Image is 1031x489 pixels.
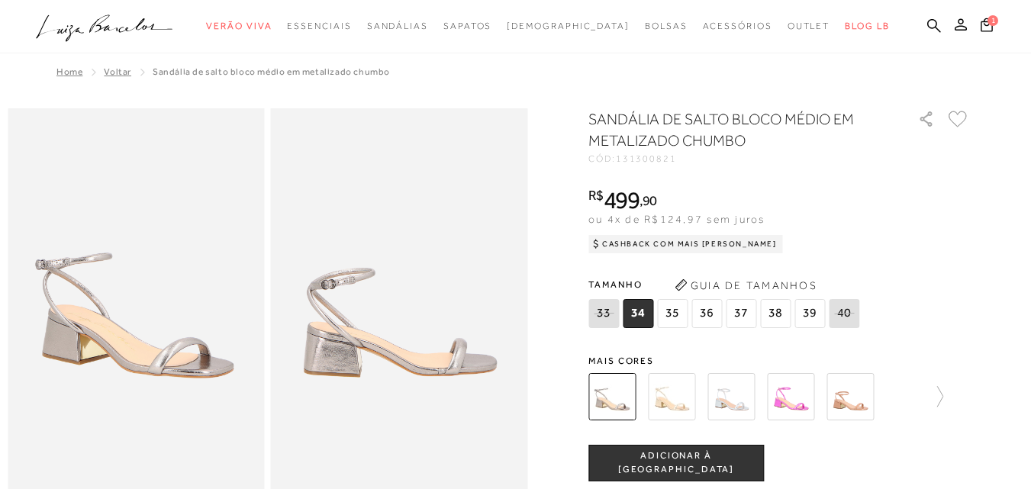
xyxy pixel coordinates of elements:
span: Bolsas [645,21,688,31]
img: SANDÁLIA DE SALTO BLOCO MÉDIO EM METALIZADO DOURADO [648,373,695,420]
a: noSubCategoriesText [507,12,630,40]
span: Tamanho [588,273,863,296]
i: , [640,194,657,208]
span: 499 [604,186,640,214]
div: Cashback com Mais [PERSON_NAME] [588,235,783,253]
img: SANDÁLIA DE SALTO BLOCO MÉDIO EM METALIZADO PRATA COM REBITES [707,373,755,420]
button: ADICIONAR À [GEOGRAPHIC_DATA] [588,445,764,481]
span: 40 [829,299,859,328]
a: categoryNavScreenReaderText [703,12,772,40]
span: 1 [988,15,998,26]
span: SANDÁLIA DE SALTO BLOCO MÉDIO EM METALIZADO CHUMBO [153,66,390,77]
a: categoryNavScreenReaderText [206,12,272,40]
a: Home [56,66,82,77]
img: SANDÁLIA DE SALTO BLOCO MÉDIO EM VERNIZ BEGE COM REBITES [826,373,874,420]
img: SANDÁLIA DE SALTO BLOCO MÉDIO EM METALIZADO ROSA PINK [767,373,814,420]
span: Verão Viva [206,21,272,31]
a: categoryNavScreenReaderText [788,12,830,40]
span: 38 [760,299,791,328]
a: categoryNavScreenReaderText [367,12,428,40]
span: ou 4x de R$124,97 sem juros [588,213,765,225]
span: 90 [643,192,657,208]
a: BLOG LB [845,12,889,40]
span: Outlet [788,21,830,31]
button: 1 [976,17,997,37]
span: 35 [657,299,688,328]
span: 34 [623,299,653,328]
span: Sandálias [367,21,428,31]
a: categoryNavScreenReaderText [287,12,351,40]
span: 36 [691,299,722,328]
span: [DEMOGRAPHIC_DATA] [507,21,630,31]
h1: SANDÁLIA DE SALTO BLOCO MÉDIO EM METALIZADO CHUMBO [588,108,875,151]
span: 33 [588,299,619,328]
a: categoryNavScreenReaderText [645,12,688,40]
i: R$ [588,188,604,202]
button: Guia de Tamanhos [669,273,822,298]
span: 131300821 [616,153,677,164]
span: BLOG LB [845,21,889,31]
span: 39 [794,299,825,328]
a: categoryNavScreenReaderText [443,12,491,40]
span: 37 [726,299,756,328]
span: Acessórios [703,21,772,31]
span: Sapatos [443,21,491,31]
div: CÓD: [588,154,894,163]
img: SANDÁLIA DE SALTO BLOCO MÉDIO EM METALIZADO CHUMBO [588,373,636,420]
span: Essenciais [287,21,351,31]
a: Voltar [104,66,131,77]
span: ADICIONAR À [GEOGRAPHIC_DATA] [589,449,763,476]
span: Mais cores [588,356,970,365]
